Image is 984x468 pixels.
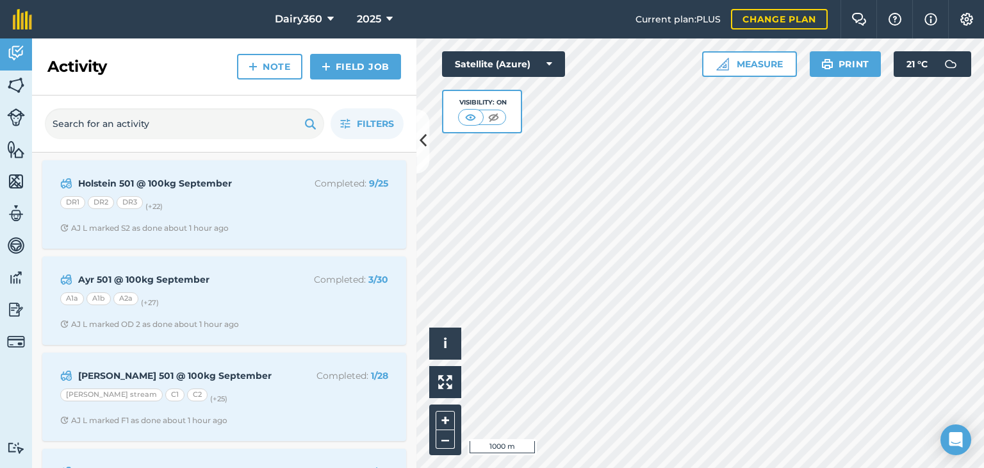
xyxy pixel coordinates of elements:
small: (+ 22 ) [145,202,163,211]
img: svg+xml;base64,PHN2ZyB4bWxucz0iaHR0cDovL3d3dy53My5vcmcvMjAwMC9zdmciIHdpZHRoPSI1MCIgaGVpZ2h0PSI0MC... [486,111,502,124]
span: Current plan : PLUS [635,12,721,26]
button: – [436,430,455,449]
span: i [443,335,447,351]
img: svg+xml;base64,PHN2ZyB4bWxucz0iaHR0cDovL3d3dy53My5vcmcvMjAwMC9zdmciIHdpZHRoPSI1NiIgaGVpZ2h0PSI2MC... [7,140,25,159]
div: AJ L marked S2 as done about 1 hour ago [60,223,229,233]
small: (+ 27 ) [141,298,159,307]
img: Ruler icon [716,58,729,71]
button: Filters [331,108,404,139]
img: svg+xml;base64,PHN2ZyB4bWxucz0iaHR0cDovL3d3dy53My5vcmcvMjAwMC9zdmciIHdpZHRoPSIxNyIgaGVpZ2h0PSIxNy... [924,12,937,27]
strong: [PERSON_NAME] 501 @ 100kg September [78,369,281,383]
img: svg+xml;base64,PHN2ZyB4bWxucz0iaHR0cDovL3d3dy53My5vcmcvMjAwMC9zdmciIHdpZHRoPSIxNCIgaGVpZ2h0PSIyNC... [322,59,331,74]
img: svg+xml;base64,PHN2ZyB4bWxucz0iaHR0cDovL3d3dy53My5vcmcvMjAwMC9zdmciIHdpZHRoPSIxNCIgaGVpZ2h0PSIyNC... [249,59,258,74]
a: Note [237,54,302,79]
img: A cog icon [959,13,974,26]
p: Completed : [286,369,388,383]
div: Open Intercom Messenger [940,424,971,455]
div: DR3 [117,196,143,209]
strong: 1 / 28 [371,370,388,381]
img: svg+xml;base64,PD94bWwgdmVyc2lvbj0iMS4wIiBlbmNvZGluZz0idXRmLTgiPz4KPCEtLSBHZW5lcmF0b3I6IEFkb2JlIE... [7,204,25,223]
img: svg+xml;base64,PD94bWwgdmVyc2lvbj0iMS4wIiBlbmNvZGluZz0idXRmLTgiPz4KPCEtLSBHZW5lcmF0b3I6IEFkb2JlIE... [7,236,25,255]
div: A1a [60,292,84,305]
button: + [436,411,455,430]
a: Change plan [731,9,828,29]
a: Holstein 501 @ 100kg SeptemberCompleted: 9/25DR1DR2DR3(+22)Clock with arrow pointing clockwiseAJ ... [50,168,398,241]
span: 21 ° C [906,51,928,77]
span: Dairy360 [275,12,322,27]
a: Field Job [310,54,401,79]
button: 21 °C [894,51,971,77]
img: A question mark icon [887,13,903,26]
button: Measure [702,51,797,77]
div: C1 [165,389,184,401]
strong: 3 / 30 [368,274,388,285]
div: [PERSON_NAME] stream [60,389,163,401]
img: Clock with arrow pointing clockwise [60,416,69,424]
img: svg+xml;base64,PD94bWwgdmVyc2lvbj0iMS4wIiBlbmNvZGluZz0idXRmLTgiPz4KPCEtLSBHZW5lcmF0b3I6IEFkb2JlIE... [938,51,963,77]
div: C2 [187,389,208,401]
button: Satellite (Azure) [442,51,565,77]
input: Search for an activity [45,108,324,139]
img: svg+xml;base64,PD94bWwgdmVyc2lvbj0iMS4wIiBlbmNvZGluZz0idXRmLTgiPz4KPCEtLSBHZW5lcmF0b3I6IEFkb2JlIE... [7,300,25,319]
a: Ayr 501 @ 100kg SeptemberCompleted: 3/30A1aA1bA2a(+27)Clock with arrow pointing clockwiseAJ L mar... [50,264,398,337]
img: svg+xml;base64,PD94bWwgdmVyc2lvbj0iMS4wIiBlbmNvZGluZz0idXRmLTgiPz4KPCEtLSBHZW5lcmF0b3I6IEFkb2JlIE... [7,333,25,351]
img: svg+xml;base64,PD94bWwgdmVyc2lvbj0iMS4wIiBlbmNvZGluZz0idXRmLTgiPz4KPCEtLSBHZW5lcmF0b3I6IEFkb2JlIE... [60,368,72,383]
img: Clock with arrow pointing clockwise [60,224,69,232]
img: svg+xml;base64,PHN2ZyB4bWxucz0iaHR0cDovL3d3dy53My5vcmcvMjAwMC9zdmciIHdpZHRoPSI1MCIgaGVpZ2h0PSI0MC... [463,111,479,124]
div: AJ L marked F1 as done about 1 hour ago [60,415,227,426]
strong: Holstein 501 @ 100kg September [78,176,281,190]
img: Four arrows, one pointing top left, one top right, one bottom right and the last bottom left [438,375,452,389]
img: svg+xml;base64,PHN2ZyB4bWxucz0iaHR0cDovL3d3dy53My5vcmcvMjAwMC9zdmciIHdpZHRoPSIxOSIgaGVpZ2h0PSIyNC... [821,56,833,72]
img: svg+xml;base64,PD94bWwgdmVyc2lvbj0iMS4wIiBlbmNvZGluZz0idXRmLTgiPz4KPCEtLSBHZW5lcmF0b3I6IEFkb2JlIE... [7,268,25,287]
span: Filters [357,117,394,131]
img: Two speech bubbles overlapping with the left bubble in the forefront [851,13,867,26]
strong: 9 / 25 [369,178,388,189]
div: AJ L marked OD 2 as done about 1 hour ago [60,319,239,330]
a: [PERSON_NAME] 501 @ 100kg SeptemberCompleted: 1/28[PERSON_NAME] streamC1C2(+25)Clock with arrow p... [50,360,398,433]
h2: Activity [47,56,107,77]
div: A1b [86,292,111,305]
p: Completed : [286,272,388,287]
strong: Ayr 501 @ 100kg September [78,272,281,287]
img: Clock with arrow pointing clockwise [60,320,69,328]
img: svg+xml;base64,PD94bWwgdmVyc2lvbj0iMS4wIiBlbmNvZGluZz0idXRmLTgiPz4KPCEtLSBHZW5lcmF0b3I6IEFkb2JlIE... [7,108,25,126]
span: 2025 [357,12,381,27]
img: svg+xml;base64,PHN2ZyB4bWxucz0iaHR0cDovL3d3dy53My5vcmcvMjAwMC9zdmciIHdpZHRoPSI1NiIgaGVpZ2h0PSI2MC... [7,172,25,191]
img: svg+xml;base64,PHN2ZyB4bWxucz0iaHR0cDovL3d3dy53My5vcmcvMjAwMC9zdmciIHdpZHRoPSI1NiIgaGVpZ2h0PSI2MC... [7,76,25,95]
p: Completed : [286,176,388,190]
div: A2a [113,292,138,305]
div: DR1 [60,196,85,209]
img: svg+xml;base64,PD94bWwgdmVyc2lvbj0iMS4wIiBlbmNvZGluZz0idXRmLTgiPz4KPCEtLSBHZW5lcmF0b3I6IEFkb2JlIE... [7,44,25,63]
div: Visibility: On [458,97,507,108]
small: (+ 25 ) [210,394,227,403]
img: svg+xml;base64,PD94bWwgdmVyc2lvbj0iMS4wIiBlbmNvZGluZz0idXRmLTgiPz4KPCEtLSBHZW5lcmF0b3I6IEFkb2JlIE... [7,442,25,454]
button: Print [810,51,881,77]
button: i [429,328,461,360]
img: svg+xml;base64,PD94bWwgdmVyc2lvbj0iMS4wIiBlbmNvZGluZz0idXRmLTgiPz4KPCEtLSBHZW5lcmF0b3I6IEFkb2JlIE... [60,176,72,191]
div: DR2 [88,196,114,209]
img: svg+xml;base64,PHN2ZyB4bWxucz0iaHR0cDovL3d3dy53My5vcmcvMjAwMC9zdmciIHdpZHRoPSIxOSIgaGVpZ2h0PSIyNC... [304,116,316,131]
img: svg+xml;base64,PD94bWwgdmVyc2lvbj0iMS4wIiBlbmNvZGluZz0idXRmLTgiPz4KPCEtLSBHZW5lcmF0b3I6IEFkb2JlIE... [60,272,72,287]
img: fieldmargin Logo [13,9,32,29]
